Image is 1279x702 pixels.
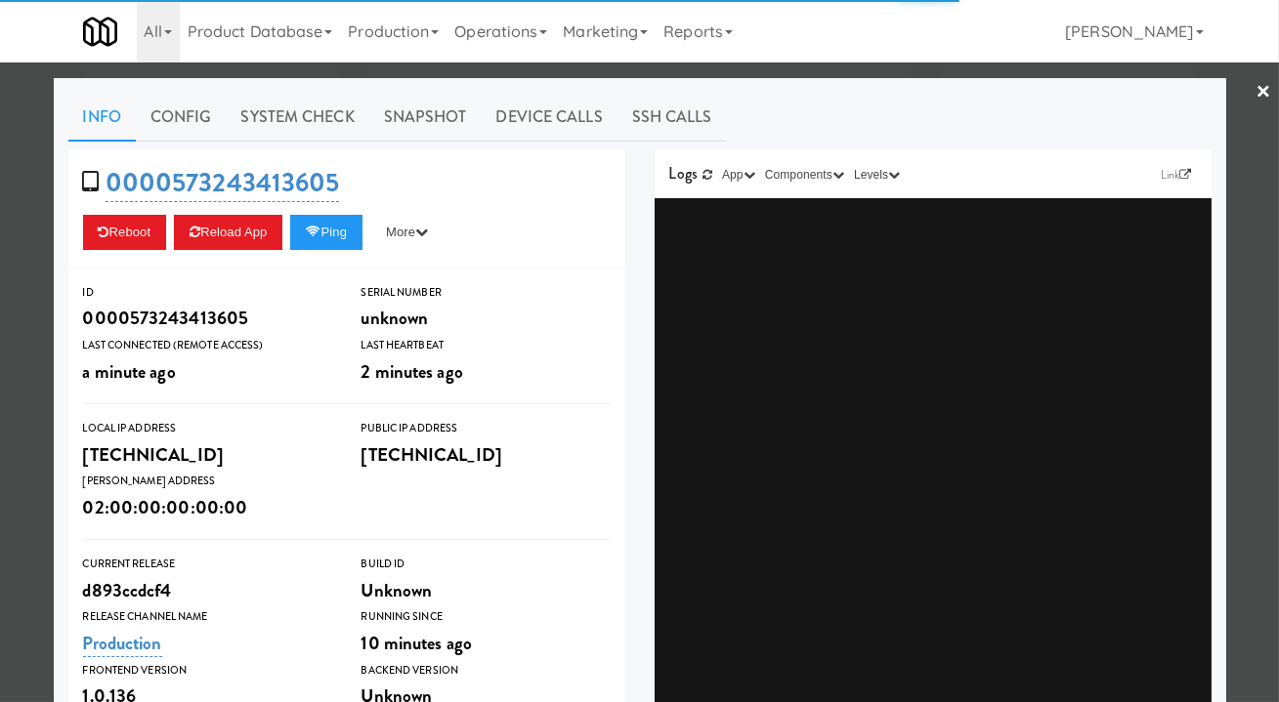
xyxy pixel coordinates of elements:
[362,438,611,472] div: [TECHNICAL_ID]
[106,164,340,202] a: 0000573243413605
[1256,62,1271,123] a: ×
[68,93,136,142] a: Info
[1156,165,1197,185] a: Link
[362,302,611,335] div: unknown
[83,336,332,355] div: Last Connected (Remote Access)
[618,93,727,142] a: SSH Calls
[227,93,369,142] a: System Check
[362,336,611,355] div: Last Heartbeat
[849,165,905,185] button: Levels
[362,574,611,607] div: Unknown
[362,607,611,627] div: Running Since
[83,283,332,303] div: ID
[362,555,611,574] div: Build Id
[370,215,444,250] button: More
[83,472,332,491] div: [PERSON_NAME] Address
[83,438,332,472] div: [TECHNICAL_ID]
[83,607,332,627] div: Release Channel Name
[362,283,611,303] div: Serial Number
[83,15,117,49] img: Micromart
[174,215,282,250] button: Reload App
[83,574,332,607] div: d893ccdcf4
[83,358,176,385] span: a minute ago
[290,215,362,250] button: Ping
[83,491,332,524] div: 02:00:00:00:00:00
[369,93,482,142] a: Snapshot
[83,661,332,681] div: Frontend Version
[83,555,332,574] div: Current Release
[362,358,463,385] span: 2 minutes ago
[669,162,698,185] span: Logs
[482,93,618,142] a: Device Calls
[83,419,332,438] div: Local IP Address
[760,165,849,185] button: Components
[83,630,162,657] a: Production
[362,419,611,438] div: Public IP Address
[83,215,167,250] button: Reboot
[362,661,611,681] div: Backend Version
[362,630,472,656] span: 10 minutes ago
[136,93,227,142] a: Config
[83,302,332,335] div: 0000573243413605
[717,165,760,185] button: App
